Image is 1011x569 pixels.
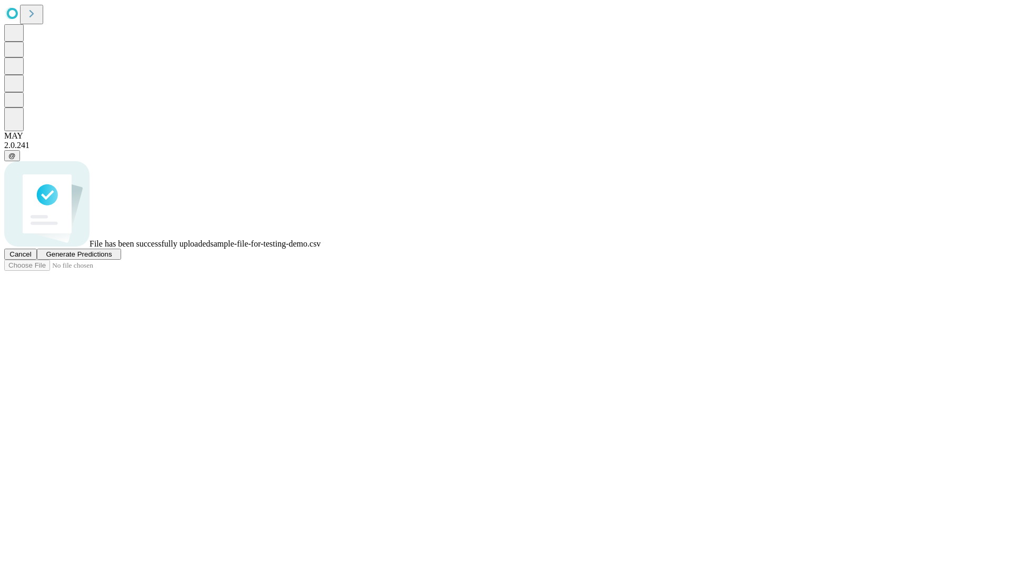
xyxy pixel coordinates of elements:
button: @ [4,150,20,161]
button: Generate Predictions [37,249,121,260]
button: Cancel [4,249,37,260]
span: File has been successfully uploaded [90,239,210,248]
div: MAY [4,131,1007,141]
div: 2.0.241 [4,141,1007,150]
span: sample-file-for-testing-demo.csv [210,239,321,248]
span: Generate Predictions [46,250,112,258]
span: @ [8,152,16,160]
span: Cancel [9,250,32,258]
